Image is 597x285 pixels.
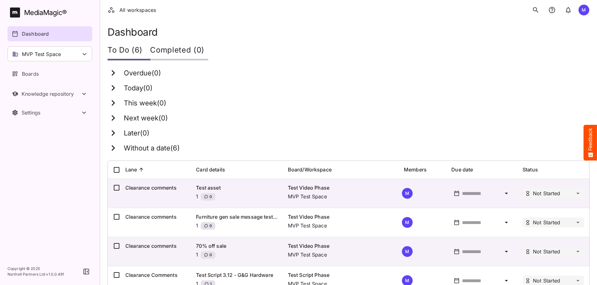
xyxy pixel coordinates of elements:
p: Clearance comments [125,242,186,250]
span: 0 [209,252,212,258]
p: Clearance comments [125,213,186,221]
p: Clearance comments [125,184,186,191]
p: Status [523,166,538,173]
div: Completed (0) [150,42,208,60]
p: MVP Test Space [288,251,394,258]
p: 1 [196,251,198,261]
div: Knowledge repository [22,91,80,97]
p: Furniture gen sale message test asset [196,213,278,221]
p: Copyright © 2025 [8,266,64,272]
button: Toggle Knowledge repository [8,86,92,101]
p: 1 [196,222,198,232]
div: M [402,188,413,199]
button: notifications [546,4,558,16]
p: MVP Test Space [22,50,61,58]
p: Due date [451,166,473,173]
button: Feedback [584,125,597,160]
p: Test Script Phase [288,271,394,279]
div: Settings [22,109,80,116]
div: To Do (6) [108,42,150,60]
p: MVP Test Space [288,193,394,200]
h3: Without a date ( 6 ) [124,144,180,152]
h3: Today ( 0 ) [124,84,153,92]
p: MVP Test Space [288,222,394,229]
a: MediaMagic® [10,8,92,18]
div: MediaMagic ® [24,8,67,18]
p: Test Video Phase [288,213,394,221]
div: M [578,4,589,16]
p: Test asset [196,184,278,191]
p: 70% off sale [196,242,278,250]
button: notifications [562,4,574,16]
p: Not Started [533,220,560,225]
p: Boards [22,70,39,78]
a: Boards [8,66,92,81]
p: Not Started [533,249,560,254]
p: Not Started [533,278,560,283]
span: 0 [209,194,212,200]
h3: Overdue ( 0 ) [124,69,161,77]
h3: Later ( 0 ) [124,129,149,137]
span: 0 [209,223,212,229]
p: Not Started [533,191,560,196]
h3: Next week ( 0 ) [124,114,168,122]
p: Members [404,166,427,173]
p: 1 [196,193,198,203]
button: Toggle Settings [8,105,92,120]
a: Dashboard [8,26,92,41]
h3: This week ( 0 ) [124,99,166,107]
div: M [402,217,413,228]
p: Lane [125,166,137,173]
nav: Settings [8,105,92,120]
p: Test Video Phase [288,184,394,191]
p: Test Script 3.12 - G&G Hardware [196,271,278,279]
p: Clearance Comments [125,271,186,279]
p: Board/Workspace [288,166,332,173]
button: search [529,4,542,16]
p: Northell Partners Ltd v 1.0.0.491 [8,272,64,277]
h1: Dashboard [108,26,589,38]
p: Card details [196,166,225,173]
nav: Knowledge repository [8,86,92,101]
p: Test Video Phase [288,242,394,250]
p: Dashboard [22,30,49,38]
div: M [402,246,413,257]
